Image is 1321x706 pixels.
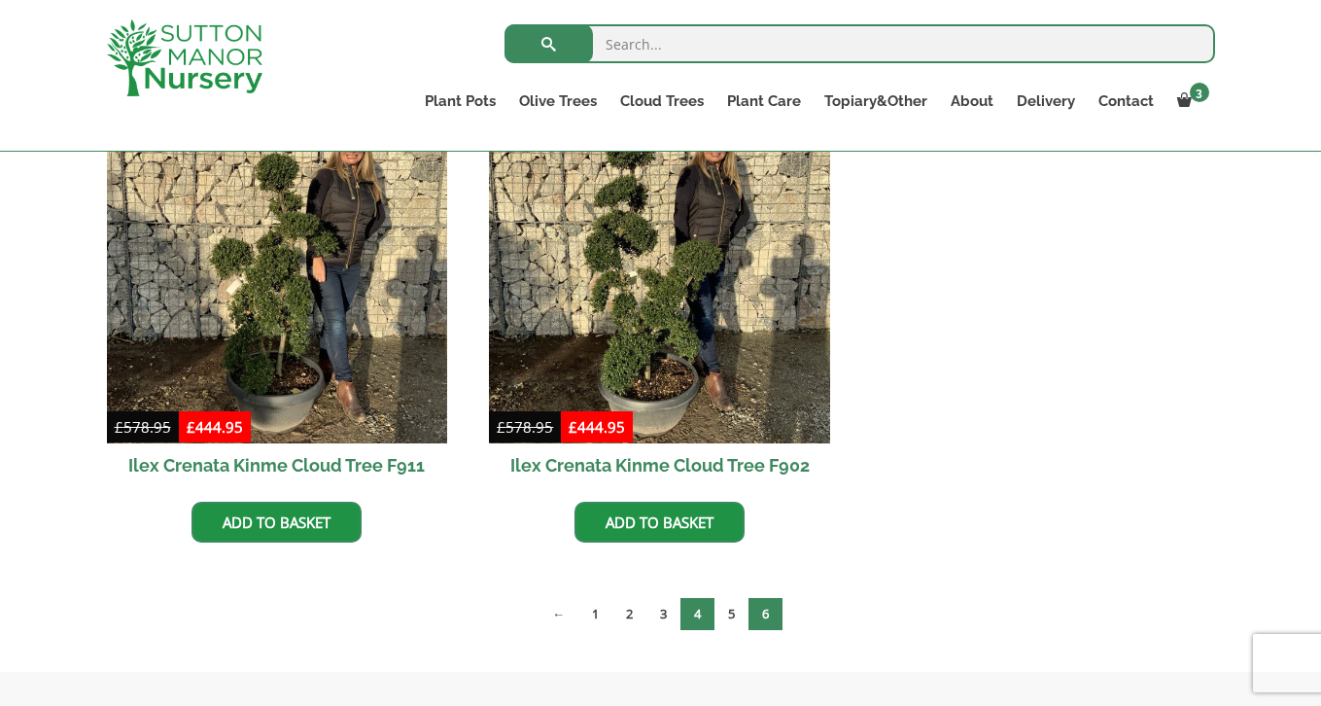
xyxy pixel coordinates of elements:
[115,417,123,437] span: £
[539,598,578,630] a: ←
[680,598,714,630] a: Page 4
[1190,83,1209,102] span: 3
[507,88,608,115] a: Olive Trees
[1005,88,1087,115] a: Delivery
[489,443,830,487] h2: Ilex Crenata Kinme Cloud Tree F902
[115,417,171,437] bdi: 578.95
[714,598,748,630] a: Page 5
[1165,88,1215,115] a: 3
[107,19,262,96] img: logo
[107,102,448,487] a: Sale! Ilex Crenata Kinme Cloud Tree F911
[608,88,715,115] a: Cloud Trees
[612,598,646,630] a: Page 2
[813,88,939,115] a: Topiary&Other
[569,417,577,437] span: £
[646,598,680,630] a: Page 3
[497,417,505,437] span: £
[569,417,625,437] bdi: 444.95
[489,102,830,443] img: Ilex Crenata Kinme Cloud Tree F902
[107,597,1215,638] nav: Product Pagination
[504,24,1215,63] input: Search...
[748,598,782,630] span: Page 6
[107,443,448,487] h2: Ilex Crenata Kinme Cloud Tree F911
[1087,88,1165,115] a: Contact
[489,102,830,487] a: Sale! Ilex Crenata Kinme Cloud Tree F902
[187,417,195,437] span: £
[191,502,362,543] a: Add to basket: “Ilex Crenata Kinme Cloud Tree F911”
[715,88,813,115] a: Plant Care
[187,417,243,437] bdi: 444.95
[578,598,612,630] a: Page 1
[574,502,745,543] a: Add to basket: “Ilex Crenata Kinme Cloud Tree F902”
[497,417,553,437] bdi: 578.95
[413,88,507,115] a: Plant Pots
[939,88,1005,115] a: About
[107,102,448,443] img: Ilex Crenata Kinme Cloud Tree F911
